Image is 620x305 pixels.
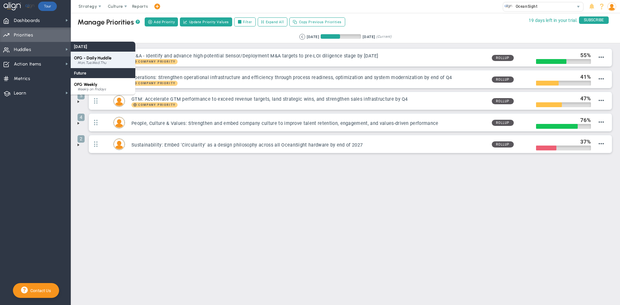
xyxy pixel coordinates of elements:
[74,82,98,87] span: OFG Weekly
[607,2,616,11] img: 204803.Person.photo
[77,114,85,121] span: 4
[113,117,125,128] div: Craig Churchill
[131,120,486,127] h3: People, Culture & Values: Strengthen and embed company culture to improve talent retention, engag...
[131,81,178,86] span: Company Priority
[114,117,125,128] img: Craig Churchill
[77,18,140,26] div: Manage Priorities
[113,138,125,150] div: Craig Churchill
[77,87,132,91] div: Weekly on Fridays
[580,117,591,124] div: %
[492,76,514,83] span: Rollup
[138,60,176,63] span: Company Priority
[504,2,512,10] img: 32760.Company.photo
[307,34,319,40] div: [DATE]
[580,138,587,145] span: 37
[189,19,229,25] span: Update Priority Values
[77,92,85,99] span: 5
[580,73,591,80] div: %
[580,74,587,80] span: 41
[78,4,97,9] span: Strategy
[180,17,232,26] button: Update Priority Values
[580,117,587,123] span: 76
[492,141,514,147] span: Rollup
[234,17,256,26] label: Filter
[74,56,111,60] span: OFG - Daily Huddle
[154,19,175,25] span: Add Priority
[14,57,41,71] span: Action Items
[580,138,591,145] div: %
[131,75,486,81] h3: Operations: Strengthen operational infrastructure and efficiency through process readiness, optim...
[14,14,40,27] span: Dashboards
[299,34,305,40] button: Go to previous period
[529,16,578,25] span: 19 days left in your trial.
[14,72,30,86] span: Metrics
[580,95,591,102] div: %
[321,34,361,39] div: Period Progress: 48% Day 43 of 89 with 46 remaining.
[376,34,392,40] span: (Current)
[138,103,176,107] span: Company Priority
[299,19,342,25] span: Copy Previous Priorities
[77,135,85,143] span: 2
[131,102,178,107] span: Company Priority
[71,68,135,78] div: Future
[114,139,125,150] img: Craig Churchill
[131,53,486,59] h3: M&A - Identify and advance high-potential Sensor/Deployment M&A targets to pre-LOI diligence stag...
[14,86,26,100] span: Learn
[492,120,514,126] span: Rollup
[131,59,178,64] span: Company Priority
[580,52,587,58] span: 55
[71,42,135,52] div: [DATE]
[77,61,132,65] div: Mon,Tue,Wed,Thu
[579,16,609,24] span: SUBSCRIBE
[363,34,375,40] div: [DATE]
[580,95,587,102] span: 47
[492,98,514,104] span: Rollup
[113,95,125,107] div: Matt Burdyny
[145,17,178,26] button: Add Priority
[138,82,176,85] span: Company Priority
[258,17,287,26] button: Expand All
[289,17,345,26] button: Copy Previous Priorities
[131,96,486,102] h3: GTM: Accelerate GTM performance to exceed revenue targets, land strategic wins, and strengthen sa...
[580,52,591,59] div: %
[574,2,583,11] span: select
[14,43,31,56] span: Huddles
[131,142,486,148] h3: Sustainability: Embed 'Circularity' as a design philosophy across all OceanSight hardware by end ...
[28,288,51,293] span: Contact Us
[14,28,33,42] span: Priorities
[108,4,123,9] span: Culture
[266,19,284,25] span: Expand All
[114,96,125,107] img: Matt Burdyny
[492,55,514,61] span: Rollup
[512,2,538,11] span: OceanSight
